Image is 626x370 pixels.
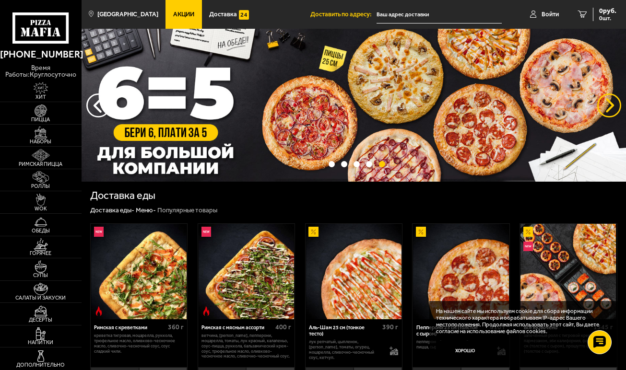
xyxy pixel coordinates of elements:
button: предыдущий [597,93,621,117]
div: Аль-Шам 25 см (тонкое тесто) [309,324,380,337]
img: Острое блюдо [94,306,104,316]
img: Пепперони 25 см (толстое с сыром) [413,224,508,319]
span: 0 шт. [599,15,616,21]
span: Войти [542,11,559,17]
button: точки переключения [379,161,385,167]
img: Аль-Шам 25 см (тонкое тесто) [306,224,402,319]
img: Острое блюдо [201,306,211,316]
img: Акционный [523,227,533,236]
div: Римская с мясным ассорти [201,324,272,331]
span: Доставить по адресу: [310,11,377,17]
p: креветка тигровая, моцарелла, руккола, трюфельное масло, оливково-чесночное масло, сливочно-чесно... [94,333,183,354]
span: [GEOGRAPHIC_DATA] [97,11,158,17]
button: точки переключения [329,161,335,167]
button: точки переключения [366,161,372,167]
button: точки переключения [354,161,360,167]
img: Римская с мясным ассорти [199,224,294,319]
p: На нашем сайте мы используем cookie для сбора информации технического характера и обрабатываем IP... [436,308,605,335]
a: НовинкаОстрое блюдоРимская с креветками [91,224,187,319]
a: АкционныйНовинкаВсё включено [520,224,616,319]
span: 0 руб. [599,8,616,14]
img: 15daf4d41897b9f0e9f617042186c801.svg [239,10,248,20]
img: Всё включено [520,224,616,319]
span: Акции [173,11,194,17]
p: ветчина, [PERSON_NAME], пепперони, моцарелла, томаты, лук красный, халапеньо, соус-пицца, руккола... [201,333,291,359]
div: Популярные товары [157,206,217,215]
span: Доставка [209,11,237,17]
img: Новинка [523,242,533,251]
div: Пепперони 25 см (толстое с сыром) [416,324,487,337]
a: АкционныйПепперони 25 см (толстое с сыром) [413,224,509,319]
button: Хорошо [436,341,495,360]
img: Новинка [201,227,211,236]
span: 360 г [168,323,184,331]
button: следующий [86,93,110,117]
input: Ваш адрес доставки [377,6,502,23]
button: точки переключения [341,161,347,167]
a: АкционныйАль-Шам 25 см (тонкое тесто) [306,224,402,319]
a: НовинкаОстрое блюдоРимская с мясным ассорти [198,224,295,319]
img: Акционный [416,227,425,236]
a: Меню- [136,206,156,214]
span: 390 г [382,323,398,331]
img: Римская с креветками [91,224,187,319]
img: Новинка [94,227,104,236]
span: 400 г [275,323,291,331]
img: Акционный [308,227,318,236]
a: Доставка еды- [90,206,134,214]
div: Римская с креветками [94,324,165,331]
p: пепперони, [PERSON_NAME], соус-пицца, сыр пармезан (на борт). [416,339,491,350]
p: лук репчатый, цыпленок, [PERSON_NAME], томаты, огурец, моцарелла, сливочно-чесночный соус, кетчуп. [309,339,383,360]
h1: Доставка еды [90,191,155,201]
